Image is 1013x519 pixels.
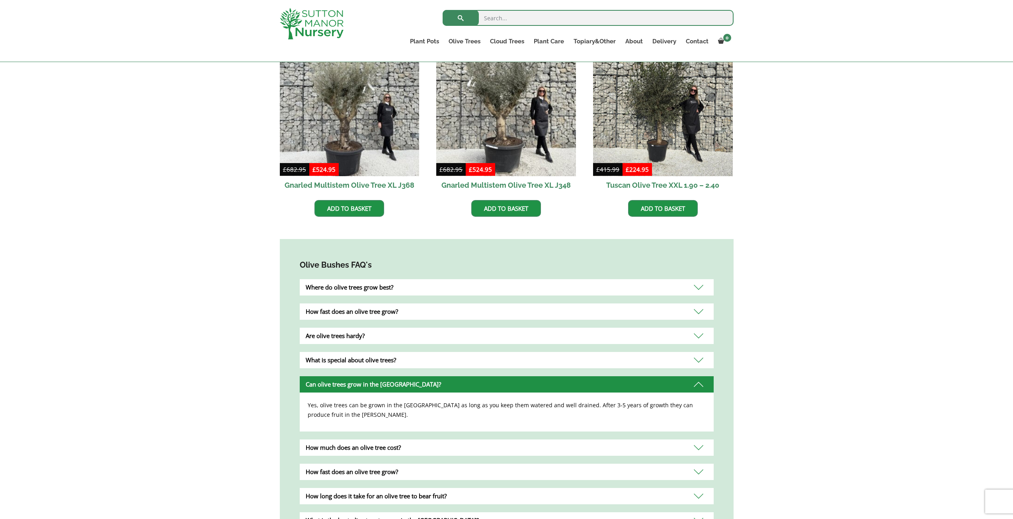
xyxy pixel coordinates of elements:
[626,165,629,173] span: £
[300,488,714,504] div: How long does it take for an olive tree to bear fruit?
[436,176,576,194] h2: Gnarled Multistem Olive Tree XL J348
[300,328,714,344] div: Are olive trees hardy?
[312,165,316,173] span: £
[723,34,731,42] span: 0
[628,200,698,217] a: Add to basket: “Tuscan Olive Tree XXL 1.90 - 2.40”
[713,36,734,47] a: 0
[471,200,541,217] a: Add to basket: “Gnarled Multistem Olive Tree XL J348”
[283,165,287,173] span: £
[593,37,733,177] img: Tuscan Olive Tree XXL 1.90 - 2.40
[283,165,306,173] bdi: 682.95
[280,8,344,39] img: logo
[443,10,734,26] input: Search...
[529,36,569,47] a: Plant Care
[280,37,420,177] img: Gnarled Multistem Olive Tree XL J368
[596,165,619,173] bdi: 415.99
[439,165,463,173] bdi: 682.95
[436,37,576,177] img: Gnarled Multistem Olive Tree XL J348
[626,165,649,173] bdi: 224.95
[300,376,714,393] div: Can olive trees grow in the [GEOGRAPHIC_DATA]?
[300,439,714,456] div: How much does an olive tree cost?
[308,400,706,420] p: Yes, olive trees can be grown in the [GEOGRAPHIC_DATA] as long as you keep them watered and well ...
[314,200,384,217] a: Add to basket: “Gnarled Multistem Olive Tree XL J368”
[593,37,733,194] a: Sale! Tuscan Olive Tree XXL 1.90 – 2.40
[485,36,529,47] a: Cloud Trees
[444,36,485,47] a: Olive Trees
[621,36,648,47] a: About
[469,165,492,173] bdi: 524.95
[300,279,714,295] div: Where do olive trees grow best?
[312,165,336,173] bdi: 524.95
[681,36,713,47] a: Contact
[300,303,714,320] div: How fast does an olive tree grow?
[280,37,420,194] a: Sale! Gnarled Multistem Olive Tree XL J368
[596,165,600,173] span: £
[439,165,443,173] span: £
[300,259,714,271] h4: Olive Bushes FAQ's
[569,36,621,47] a: Topiary&Other
[300,464,714,480] div: How fast does an olive tree grow?
[436,37,576,194] a: Sale! Gnarled Multistem Olive Tree XL J348
[593,176,733,194] h2: Tuscan Olive Tree XXL 1.90 – 2.40
[405,36,444,47] a: Plant Pots
[280,176,420,194] h2: Gnarled Multistem Olive Tree XL J368
[469,165,472,173] span: £
[300,352,714,368] div: What is special about olive trees?
[648,36,681,47] a: Delivery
